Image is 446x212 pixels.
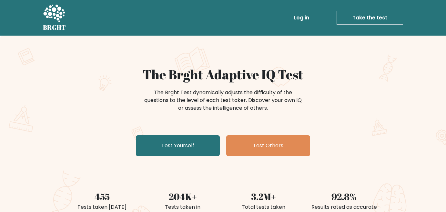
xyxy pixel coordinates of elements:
div: 92.8% [308,190,380,203]
h5: BRGHT [43,24,66,31]
div: 455 [66,190,138,203]
div: Total tests taken [227,203,300,211]
div: Tests taken [DATE] [66,203,138,211]
a: BRGHT [43,3,66,33]
div: 204K+ [146,190,219,203]
a: Test Yourself [136,135,220,156]
div: The Brght Test dynamically adjusts the difficulty of the questions to the level of each test take... [142,89,304,112]
h1: The Brght Adaptive IQ Test [66,67,380,82]
a: Take the test [337,11,403,25]
div: 3.2M+ [227,190,300,203]
div: Results rated as accurate [308,203,380,211]
a: Log in [291,11,312,24]
a: Test Others [226,135,310,156]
